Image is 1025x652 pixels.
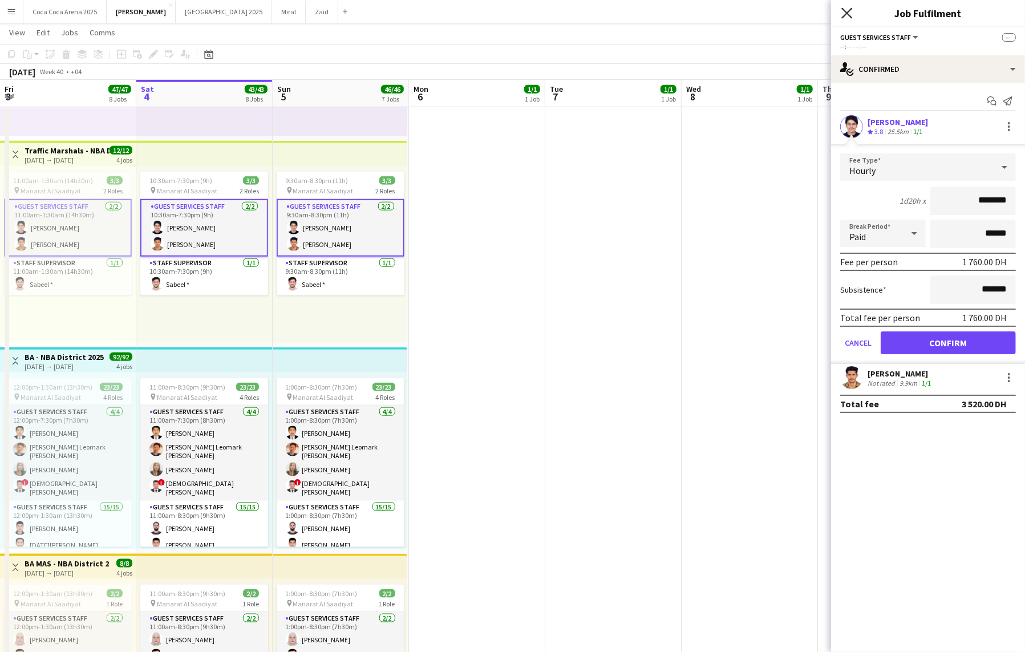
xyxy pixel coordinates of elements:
[85,25,120,40] a: Comms
[157,600,217,608] span: Manarat Al Saadiyat
[157,187,217,195] span: Manarat Al Saadiyat
[524,85,540,94] span: 1/1
[116,361,132,371] div: 4 jobs
[90,27,115,38] span: Comms
[840,398,879,410] div: Total fee
[840,33,920,42] button: Guest Services Staff
[4,257,132,295] app-card-role: Staff Supervisor1/111:00am-1:30am (14h30m)Sabeel *
[149,176,212,185] span: 10:30am-7:30pm (9h)
[149,383,225,391] span: 11:00am-8:30pm (9h30m)
[110,146,132,155] span: 12/12
[849,231,866,242] span: Paid
[840,33,911,42] span: Guest Services Staff
[897,379,919,387] div: 9.9km
[376,187,395,195] span: 2 Roles
[140,172,268,295] div: 10:30am-7:30pm (9h)3/3 Manarat Al Saadiyat2 RolesGuest Services Staff2/210:30am-7:30pm (9h)[PERSO...
[158,479,165,486] span: !
[962,256,1007,268] div: 1 760.00 DH
[414,84,428,94] span: Mon
[13,176,107,185] span: 11:00am-1:30am (14h30m) (Sat)
[922,379,931,387] app-skills-label: 1/1
[107,1,176,23] button: [PERSON_NAME]
[4,378,132,547] app-job-card: 12:00pm-1:30am (13h30m) (Sat)23/23 Manarat Al Saadiyat4 RolesGuest Services Staff4/412:00pm-7:30p...
[71,67,82,76] div: +04
[840,256,898,268] div: Fee per person
[661,95,676,103] div: 1 Job
[277,199,404,257] app-card-role: Guest Services Staff2/29:30am-8:30pm (11h)[PERSON_NAME][PERSON_NAME]
[25,145,110,156] h3: Traffic Marshals - NBA District 2025
[4,406,132,501] app-card-role: Guest Services Staff4/412:00pm-7:30pm (7h30m)[PERSON_NAME][PERSON_NAME] Leomark [PERSON_NAME][PER...
[61,27,78,38] span: Jobs
[25,362,104,371] div: [DATE] → [DATE]
[107,176,123,185] span: 3/3
[245,95,267,103] div: 8 Jobs
[109,95,131,103] div: 8 Jobs
[140,406,268,501] app-card-role: Guest Services Staff4/411:00am-7:30pm (8h30m)[PERSON_NAME][PERSON_NAME] Leomark [PERSON_NAME][PER...
[25,156,110,164] div: [DATE] → [DATE]
[840,331,876,354] button: Cancel
[823,84,837,94] span: Thu
[286,383,358,391] span: 1:00pm-8:30pm (7h30m)
[294,479,301,486] span: !
[900,196,926,206] div: 1d20h x
[962,398,1007,410] div: 3 520.00 DH
[140,378,268,547] div: 11:00am-8:30pm (9h30m)23/23 Manarat Al Saadiyat4 RolesGuest Services Staff4/411:00am-7:30pm (8h30...
[840,312,920,323] div: Total fee per person
[276,90,291,103] span: 5
[240,187,259,195] span: 2 Roles
[372,383,395,391] span: 23/23
[103,187,123,195] span: 2 Roles
[277,172,404,295] app-job-card: 9:30am-8:30pm (11h)3/3 Manarat Al Saadiyat2 RolesGuest Services Staff2/29:30am-8:30pm (11h)[PERSO...
[116,155,132,164] div: 4 jobs
[139,90,154,103] span: 4
[684,90,701,103] span: 8
[240,393,259,402] span: 4 Roles
[243,589,259,598] span: 2/2
[548,90,563,103] span: 7
[21,187,81,195] span: Manarat Al Saadiyat
[106,600,123,608] span: 1 Role
[37,27,50,38] span: Edit
[140,199,268,257] app-card-role: Guest Services Staff2/210:30am-7:30pm (9h)[PERSON_NAME][PERSON_NAME]
[141,84,154,94] span: Sat
[286,589,358,598] span: 1:00pm-8:30pm (7h30m)
[157,393,217,402] span: Manarat Al Saadiyat
[840,42,1016,51] div: --:-- - --:--
[272,1,306,23] button: Miral
[831,55,1025,83] div: Confirmed
[9,27,25,38] span: View
[379,600,395,608] span: 1 Role
[140,257,268,295] app-card-role: Staff Supervisor1/110:30am-7:30pm (9h)Sabeel *
[243,176,259,185] span: 3/3
[868,117,928,127] div: [PERSON_NAME]
[849,165,876,176] span: Hourly
[4,199,132,257] app-card-role: Guest Services Staff2/211:00am-1:30am (14h30m)[PERSON_NAME][PERSON_NAME]
[176,1,272,23] button: [GEOGRAPHIC_DATA] 2025
[100,383,123,391] span: 23/23
[56,25,83,40] a: Jobs
[4,172,132,295] app-job-card: 11:00am-1:30am (14h30m) (Sat)3/3 Manarat Al Saadiyat2 RolesGuest Services Staff2/211:00am-1:30am ...
[797,85,813,94] span: 1/1
[5,84,14,94] span: Fri
[277,84,291,94] span: Sun
[9,66,35,78] div: [DATE]
[13,589,107,598] span: 12:00pm-1:30am (13h30m) (Sat)
[1002,33,1016,42] span: --
[108,85,131,94] span: 47/47
[25,352,104,362] h3: BA - NBA District 2025
[379,176,395,185] span: 3/3
[797,95,812,103] div: 1 Job
[22,479,29,486] span: !
[116,559,132,568] span: 8/8
[525,95,540,103] div: 1 Job
[107,589,123,598] span: 2/2
[306,1,338,23] button: Zaid
[874,127,883,136] span: 3.8
[293,187,354,195] span: Manarat Al Saadiyat
[686,84,701,94] span: Wed
[110,353,132,361] span: 92/92
[661,85,676,94] span: 1/1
